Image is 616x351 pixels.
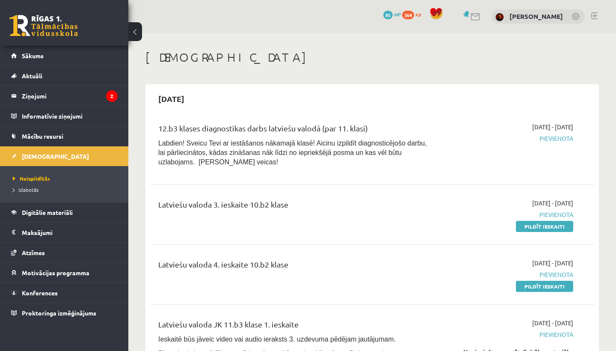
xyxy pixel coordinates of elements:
h2: [DATE] [150,89,193,109]
span: xp [415,11,421,18]
a: 364 xp [402,11,425,18]
a: Sākums [11,46,118,65]
a: [PERSON_NAME] [509,12,563,21]
a: Motivācijas programma [11,263,118,283]
span: mP [394,11,401,18]
img: Artūrs Valgers [495,13,504,21]
span: Pievienota [444,330,573,339]
i: 2 [106,90,118,102]
span: Digitālie materiāli [22,208,73,216]
span: Proktoringa izmēģinājums [22,309,96,317]
a: Konferences [11,283,118,303]
span: Pievienota [444,270,573,279]
legend: Ziņojumi [22,86,118,106]
a: Digitālie materiāli [11,202,118,222]
span: Izlabotās [13,186,38,193]
a: Pildīt ieskaiti [516,281,573,292]
span: Pievienota [444,210,573,219]
span: Motivācijas programma [22,269,89,277]
a: 85 mP [383,11,401,18]
span: Pievienota [444,134,573,143]
a: Maksājumi [11,223,118,242]
span: 364 [402,11,414,19]
h1: [DEMOGRAPHIC_DATA] [145,50,599,65]
span: Atzīmes [22,249,45,256]
a: Neizpildītās [13,175,120,182]
div: Latviešu valoda 3. ieskaite 10.b2 klase [158,199,431,214]
a: Pildīt ieskaiti [516,221,573,232]
a: Mācību resursi [11,126,118,146]
a: Proktoringa izmēģinājums [11,303,118,323]
a: Aktuāli [11,66,118,86]
span: Ieskaitē būs jāveic video vai audio ieraksts 3. uzdevuma pēdējam jautājumam. [158,336,396,343]
span: [DATE] - [DATE] [532,122,573,131]
span: [DATE] - [DATE] [532,318,573,327]
div: 12.b3 klases diagnostikas darbs latviešu valodā (par 11. klasi) [158,122,431,138]
div: Latviešu valoda 4. ieskaite 10.b2 klase [158,259,431,274]
span: Sākums [22,52,44,59]
a: Atzīmes [11,243,118,262]
span: 85 [383,11,393,19]
a: Izlabotās [13,186,120,193]
div: Latviešu valoda JK 11.b3 klase 1. ieskaite [158,318,431,334]
span: Labdien! Sveicu Tevi ar iestāšanos nākamajā klasē! Aicinu izpildīt diagnosticējošo darbu, lai pār... [158,140,427,166]
span: Neizpildītās [13,175,50,182]
span: Aktuāli [22,72,42,80]
legend: Informatīvie ziņojumi [22,106,118,126]
span: Konferences [22,289,58,297]
legend: Maksājumi [22,223,118,242]
a: Rīgas 1. Tālmācības vidusskola [9,15,78,36]
a: [DEMOGRAPHIC_DATA] [11,146,118,166]
span: [DEMOGRAPHIC_DATA] [22,152,89,160]
a: Informatīvie ziņojumi [11,106,118,126]
span: Mācību resursi [22,132,63,140]
span: [DATE] - [DATE] [532,259,573,268]
a: Ziņojumi2 [11,86,118,106]
span: [DATE] - [DATE] [532,199,573,208]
